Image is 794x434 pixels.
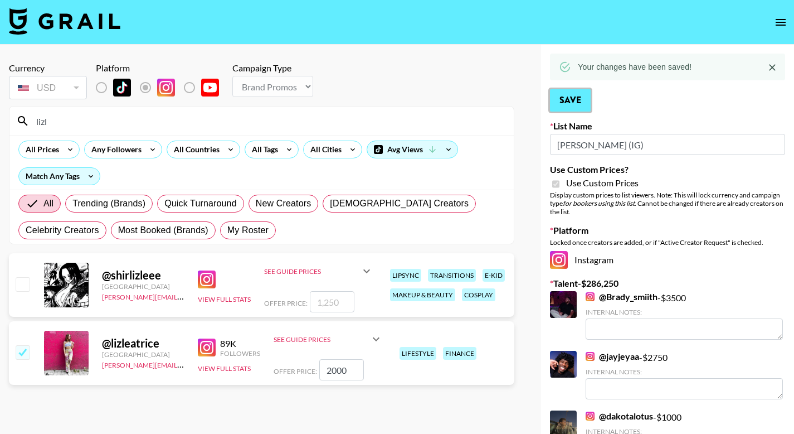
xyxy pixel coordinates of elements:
div: Locked once creators are added, or if "Active Creator Request" is checked. [550,238,785,247]
div: USD [11,78,85,98]
span: Offer Price: [274,367,317,375]
img: Instagram [550,251,568,269]
span: My Roster [227,224,269,237]
input: Search by User Name [30,112,507,130]
span: Use Custom Prices [566,177,639,189]
div: lifestyle [400,347,436,360]
div: Campaign Type [232,62,313,74]
div: All Cities [304,141,344,158]
div: Followers [220,349,260,358]
div: @ shirlizleee [102,268,184,282]
div: All Prices [19,141,61,158]
div: All Countries [167,141,222,158]
span: Offer Price: [264,299,308,307]
img: Instagram [586,352,595,361]
img: Instagram [198,339,216,356]
div: Display custom prices to list viewers. Note: This will lock currency and campaign type . Cannot b... [550,191,785,216]
label: List Name [550,120,785,132]
em: for bookers using this list [563,199,635,208]
div: finance [443,347,476,360]
label: Platform [550,225,785,236]
div: transitions [428,269,476,282]
img: Instagram [198,271,216,288]
input: 1,250 [310,291,354,312]
img: Instagram [586,412,595,421]
div: List locked to Instagram. [96,76,228,99]
div: Any Followers [85,141,144,158]
img: Grail Talent [9,8,120,35]
div: See Guide Prices [264,267,360,276]
div: cosplay [462,288,495,301]
a: @jayjeyaa [586,351,639,362]
div: Match Any Tags [19,168,100,185]
a: [PERSON_NAME][EMAIL_ADDRESS][DOMAIN_NAME] [102,291,267,301]
img: YouTube [201,79,219,97]
div: - $ 3500 [586,291,783,340]
div: [GEOGRAPHIC_DATA] [102,350,184,359]
span: New Creators [256,197,311,210]
div: Platform [96,62,228,74]
div: Internal Notes: [586,368,783,376]
div: See Guide Prices [274,335,369,344]
button: open drawer [769,11,792,33]
a: @Brady_smiith [586,291,657,302]
span: Quick Turnaround [164,197,237,210]
span: Celebrity Creators [26,224,99,237]
button: View Full Stats [198,364,251,373]
div: [GEOGRAPHIC_DATA] [102,282,184,291]
label: Use Custom Prices? [550,164,785,175]
div: Currency [9,62,87,74]
span: [DEMOGRAPHIC_DATA] Creators [330,197,469,210]
img: Instagram [157,79,175,97]
div: Internal Notes: [586,308,783,316]
img: TikTok [113,79,131,97]
a: @dakotalotus [586,411,653,422]
div: See Guide Prices [274,326,383,353]
label: Talent - $ 286,250 [550,278,785,289]
div: lipsync [390,269,421,282]
a: [PERSON_NAME][EMAIL_ADDRESS][PERSON_NAME][DOMAIN_NAME] [102,359,320,369]
div: See Guide Prices [264,258,373,284]
button: Save [550,89,591,112]
button: View Full Stats [198,295,251,303]
div: - $ 2750 [586,351,783,399]
div: makeup & beauty [390,288,455,301]
input: 4,750 [319,359,364,380]
img: Instagram [586,292,595,301]
div: All Tags [245,141,280,158]
div: Currency is locked to USD [9,74,87,102]
div: Instagram [550,251,785,269]
div: Your changes have been saved! [578,57,691,77]
span: All [43,197,53,210]
div: 89K [220,338,260,349]
div: Avg Views [367,141,457,158]
div: @ lizleatrice [102,336,184,350]
span: Trending (Brands) [72,197,145,210]
button: Close [764,59,781,76]
span: Most Booked (Brands) [118,224,208,237]
div: e-kid [483,269,505,282]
